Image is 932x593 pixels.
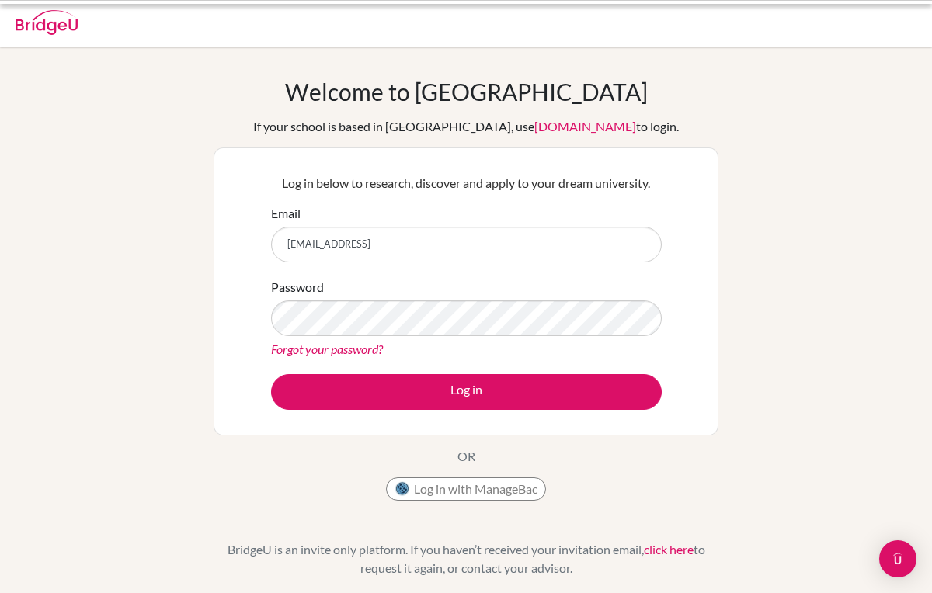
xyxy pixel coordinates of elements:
[644,542,694,557] a: click here
[214,540,718,577] p: BridgeU is an invite only platform. If you haven’t received your invitation email, to request it ...
[271,374,662,410] button: Log in
[457,447,475,466] p: OR
[271,174,662,192] p: Log in below to research, discover and apply to your dream university.
[271,204,301,223] label: Email
[285,78,648,106] h1: Welcome to [GEOGRAPHIC_DATA]
[386,477,546,501] button: Log in with ManageBac
[253,117,679,136] div: If your school is based in [GEOGRAPHIC_DATA], use to login.
[534,119,636,134] a: [DOMAIN_NAME]
[16,10,78,35] img: Bridge-U
[879,540,916,577] div: Open Intercom Messenger
[271,278,324,296] label: Password
[271,342,383,356] a: Forgot your password?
